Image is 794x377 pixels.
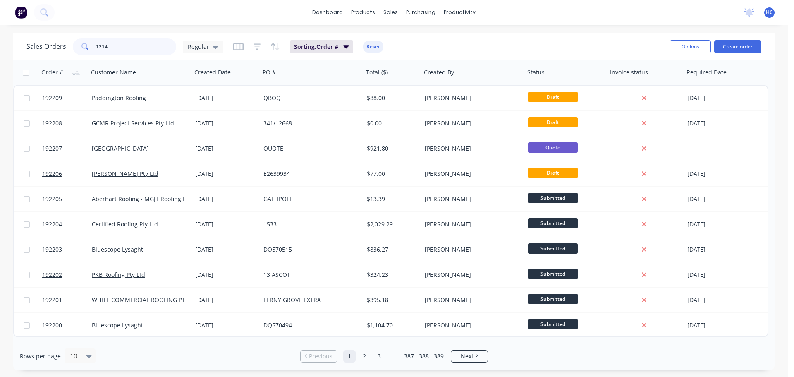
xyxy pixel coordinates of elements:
a: Next page [451,352,488,360]
span: 192207 [42,144,62,153]
span: Regular [188,42,209,51]
a: Page 2 [358,350,371,363]
a: Previous page [301,352,337,360]
button: Options [670,40,711,53]
span: 192203 [42,245,62,254]
div: [DATE] [687,220,753,228]
span: Rows per page [20,352,61,360]
img: Factory [15,6,27,19]
a: PKB Roofing Pty Ltd [92,271,145,279]
span: Submitted [528,193,578,203]
span: Next [461,352,474,360]
div: $921.80 [367,144,416,153]
div: productivity [440,6,480,19]
a: Bluescope Lysaght [92,245,143,253]
div: Customer Name [91,68,136,77]
span: 192205 [42,195,62,203]
div: $0.00 [367,119,416,127]
div: purchasing [402,6,440,19]
div: products [347,6,379,19]
span: Submitted [528,218,578,228]
div: 13 ASCOT [263,271,355,279]
button: Create order [714,40,761,53]
div: [DATE] [687,245,753,254]
div: [DATE] [687,195,753,203]
a: Jump forward [388,350,400,363]
div: [DATE] [195,296,257,304]
div: $1,104.70 [367,321,416,329]
a: 192203 [42,237,92,262]
span: Submitted [528,243,578,254]
div: [PERSON_NAME] [425,195,517,203]
a: 192205 [42,187,92,211]
div: [DATE] [687,321,753,329]
div: [DATE] [687,296,753,304]
a: GCMR Project Services Pty Ltd [92,119,174,127]
div: sales [379,6,402,19]
div: [DATE] [195,245,257,254]
div: [DATE] [195,170,257,178]
span: Submitted [528,294,578,304]
a: Certified Roofing Pty Ltd [92,220,158,228]
span: Draft [528,168,578,178]
a: Page 387 [403,350,415,363]
span: Sorting: Order # [294,43,338,51]
div: $324.23 [367,271,416,279]
div: $395.18 [367,296,416,304]
span: 192209 [42,94,62,102]
div: Status [527,68,545,77]
button: Reset [363,41,383,53]
span: 192200 [42,321,62,329]
a: Page 1 is your current page [343,350,356,363]
span: 192201 [42,296,62,304]
div: [PERSON_NAME] [425,119,517,127]
a: Aberhart Roofing - MGJT Roofing Pty Ltd [92,195,201,203]
div: Invoice status [610,68,648,77]
div: [DATE] [195,271,257,279]
span: 192206 [42,170,62,178]
a: Bluescope Lysaght [92,321,143,329]
div: $2,029.29 [367,220,416,228]
div: $13.39 [367,195,416,203]
a: Page 389 [433,350,445,363]
div: [DATE] [687,94,753,102]
div: $77.00 [367,170,416,178]
span: Submitted [528,269,578,279]
a: 192206 [42,161,92,186]
a: 192202 [42,262,92,287]
a: 192200 [42,313,92,338]
span: Previous [309,352,332,360]
span: Quote [528,142,578,153]
h1: Sales Orders [26,43,66,50]
a: Page 3 [373,350,385,363]
div: [DATE] [195,119,257,127]
div: [PERSON_NAME] [425,296,517,304]
a: WHITE COMMERCIAL ROOFING PTY LTD [92,296,201,304]
div: [DATE] [195,220,257,228]
div: $836.27 [367,245,416,254]
span: 192202 [42,271,62,279]
span: Draft [528,92,578,102]
div: [PERSON_NAME] [425,94,517,102]
span: 192208 [42,119,62,127]
input: Search... [96,38,177,55]
span: Submitted [528,319,578,329]
div: E2639934 [263,170,355,178]
a: 192207 [42,136,92,161]
div: [PERSON_NAME] [425,220,517,228]
div: FERNY GROVE EXTRA [263,296,355,304]
div: [DATE] [687,119,753,127]
a: [GEOGRAPHIC_DATA] [92,144,149,152]
a: 192208 [42,111,92,136]
div: 341/12668 [263,119,355,127]
span: HC [766,9,773,16]
div: DQ570494 [263,321,355,329]
div: Required Date [686,68,727,77]
a: Paddington Roofing [92,94,146,102]
span: 192204 [42,220,62,228]
div: $88.00 [367,94,416,102]
div: Created By [424,68,454,77]
a: 192204 [42,212,92,237]
div: Created Date [194,68,231,77]
div: DQ570515 [263,245,355,254]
